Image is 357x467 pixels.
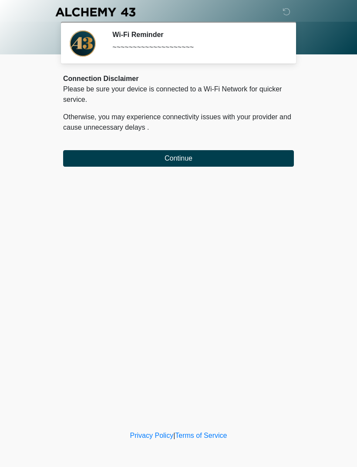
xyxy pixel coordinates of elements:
button: Continue [63,150,294,167]
p: Please be sure your device is connected to a Wi-Fi Network for quicker service. [63,84,294,105]
a: Terms of Service [175,432,227,439]
a: Privacy Policy [130,432,174,439]
a: | [173,432,175,439]
h2: Wi-Fi Reminder [112,30,281,39]
div: Connection Disclaimer [63,74,294,84]
p: Otherwise, you may experience connectivity issues with your provider and cause unnecessary delays . [63,112,294,133]
img: Alchemy 43 Logo [54,7,136,17]
div: ~~~~~~~~~~~~~~~~~~~~ [112,42,281,53]
img: Agent Avatar [70,30,96,57]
